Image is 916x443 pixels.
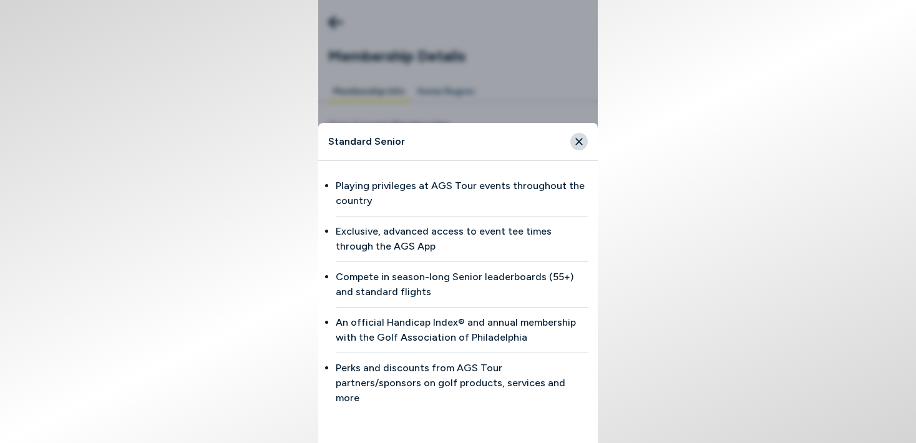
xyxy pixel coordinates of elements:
[328,134,536,149] h4: Standard Senior
[570,133,588,150] button: Close
[336,178,588,208] div: Playing privileges at AGS Tour events throughout the country
[336,361,588,406] div: Perks and discounts from AGS Tour partners/sponsors on golf products, services and more
[336,224,588,254] div: Exclusive, advanced access to event tee times through the AGS App
[336,315,588,345] div: An official Handicap Index® and annual membership with the Golf Association of Philadelphia
[336,270,588,299] div: Compete in season-long Senior leaderboards (55+) and standard flights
